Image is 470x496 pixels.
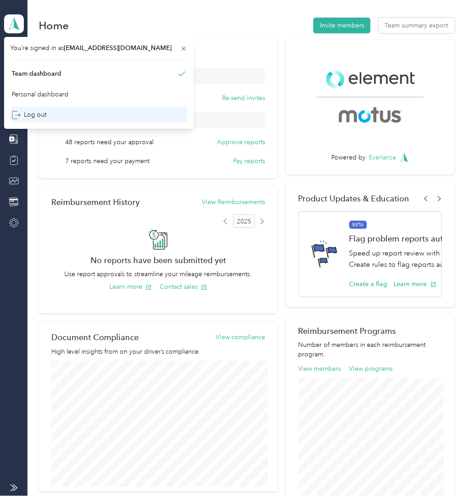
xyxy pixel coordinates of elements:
span: [EMAIL_ADDRESS][DOMAIN_NAME] [64,44,172,52]
p: Use report approvals to streamline your mileage reimbursements. [51,269,266,279]
button: Invite members [313,18,371,33]
div: Log out [12,110,46,119]
div: Personal dashboard [12,90,68,99]
button: Approve reports [217,137,265,147]
span: BETA [349,221,367,229]
button: Learn more [394,279,437,289]
button: View members [298,364,341,373]
p: Number of members in each reimbursement program. [298,340,442,359]
button: View programs [349,364,393,373]
button: Team summary export [379,18,455,33]
span: You’re signed in as [10,43,187,53]
button: Pay reports [233,156,265,166]
h2: Document Compliance [51,332,139,342]
h2: Reimbursement History [51,197,140,207]
button: Contact sales [160,282,207,291]
button: Re-send invites [222,93,265,103]
span: 48 reports need your approval [65,137,154,147]
span: Product Updates & Education [298,194,410,203]
button: View compliance [216,332,265,342]
div: Team dashboard [12,69,61,78]
iframe: Everlance-gr Chat Button Frame [420,446,470,496]
span: Powered by [332,153,366,162]
span: Everlance [369,153,397,162]
img: Co-branding [298,52,442,141]
h2: Reimbursement Programs [298,326,442,336]
span: 7 reports need your payment [65,156,149,166]
button: Learn more [109,282,152,291]
h1: Home [39,21,69,30]
span: 2025 [233,214,255,228]
button: Create a flag [349,279,388,289]
p: High level insights from on your driver’s compliance. [51,347,266,356]
h2: No reports have been submitted yet [51,255,266,265]
button: View Reimbursements [202,197,265,207]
